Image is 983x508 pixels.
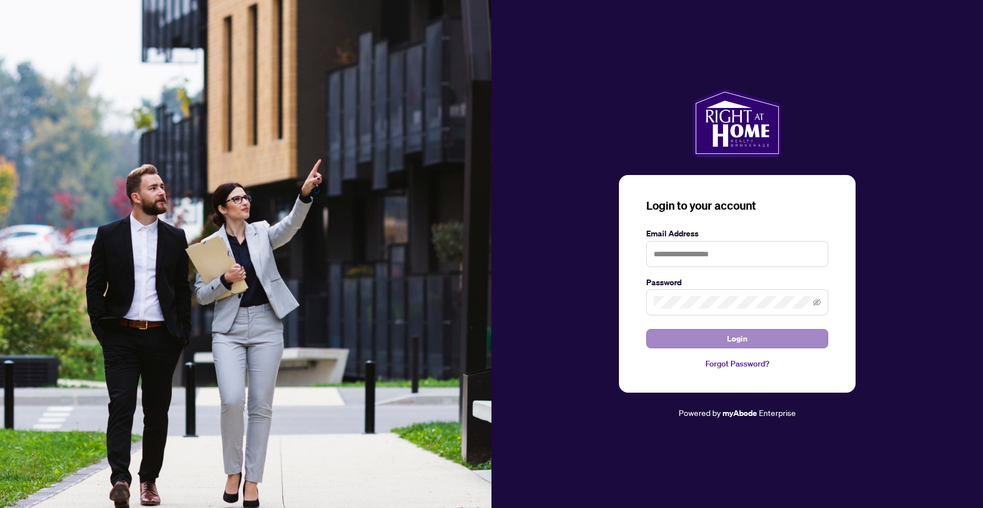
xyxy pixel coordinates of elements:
[646,329,828,348] button: Login
[646,357,828,370] a: Forgot Password?
[722,407,757,419] a: myAbode
[759,407,796,418] span: Enterprise
[693,89,781,157] img: ma-logo
[679,407,721,418] span: Powered by
[646,198,828,214] h3: Login to your account
[646,276,828,289] label: Password
[813,298,821,306] span: eye-invisible
[727,330,747,348] span: Login
[646,227,828,240] label: Email Address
